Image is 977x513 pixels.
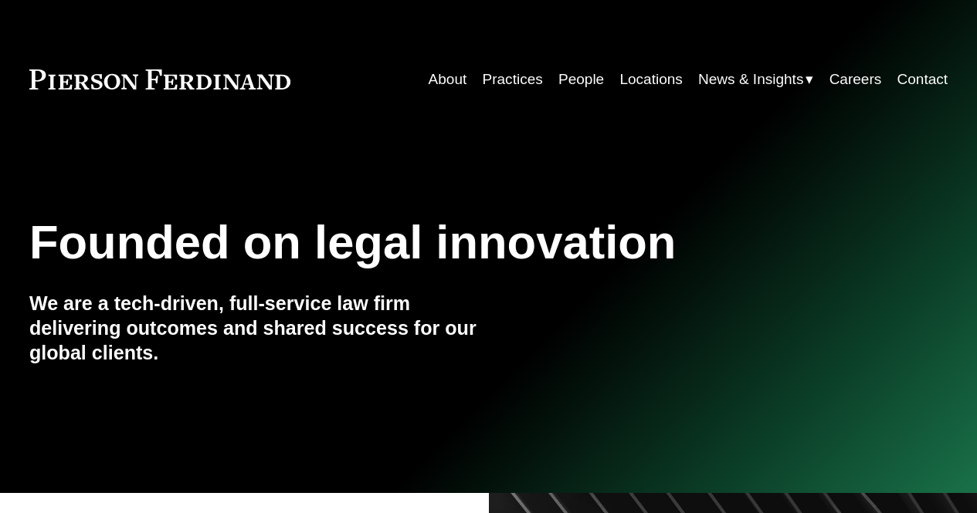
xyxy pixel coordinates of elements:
a: Locations [619,65,682,94]
a: About [429,65,467,94]
a: Careers [829,65,882,94]
h1: Founded on legal innovation [29,215,795,269]
a: People [558,65,604,94]
h4: We are a tech-driven, full-service law firm delivering outcomes and shared success for our global... [29,292,489,366]
a: Practices [483,65,543,94]
a: folder dropdown [698,65,813,94]
a: Contact [897,65,948,94]
span: News & Insights [698,66,803,93]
